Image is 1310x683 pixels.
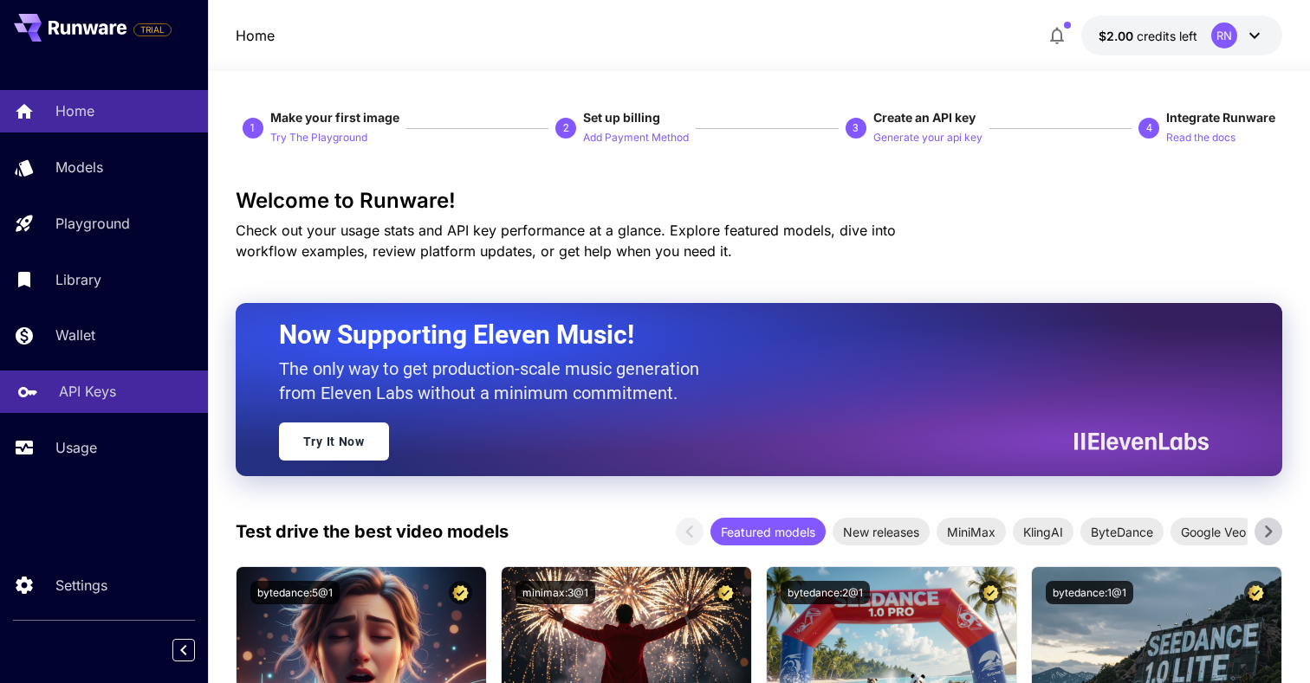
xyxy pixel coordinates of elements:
[236,25,275,46] a: Home
[1146,120,1152,136] p: 4
[1099,27,1197,45] div: $2.00
[833,518,930,545] div: New releases
[172,639,195,661] button: Collapse sidebar
[873,130,982,146] p: Generate your api key
[59,381,116,402] p: API Keys
[1244,581,1268,604] button: Certified Model – Vetted for best performance and includes a commercial license.
[1013,518,1073,545] div: KlingAI
[1166,110,1275,125] span: Integrate Runware
[1137,29,1197,43] span: credits left
[710,518,826,545] div: Featured models
[134,23,171,36] span: TRIAL
[1171,518,1256,545] div: Google Veo
[270,110,399,125] span: Make your first image
[833,523,930,541] span: New releases
[563,120,569,136] p: 2
[1081,16,1282,55] button: $2.00RN
[279,422,389,461] a: Try It Now
[250,581,340,604] button: bytedance:5@1
[873,126,982,147] button: Generate your api key
[279,357,712,405] p: The only way to get production-scale music generation from Eleven Labs without a minimum commitment.
[583,130,689,146] p: Add Payment Method
[236,222,896,260] span: Check out your usage stats and API key performance at a glance. Explore featured models, dive int...
[1046,581,1133,604] button: bytedance:1@1
[55,157,103,177] p: Models
[449,581,472,604] button: Certified Model – Vetted for best performance and includes a commercial license.
[1211,23,1237,48] div: RN
[937,523,1006,541] span: MiniMax
[1099,29,1137,43] span: $2.00
[1080,523,1164,541] span: ByteDance
[583,126,689,147] button: Add Payment Method
[55,100,94,121] p: Home
[185,635,208,666] div: Collapse sidebar
[236,25,275,46] nav: breadcrumb
[55,437,97,458] p: Usage
[583,110,660,125] span: Set up billing
[55,269,101,290] p: Library
[937,518,1006,545] div: MiniMax
[55,325,95,345] p: Wallet
[1013,523,1073,541] span: KlingAI
[1166,130,1235,146] p: Read the docs
[1080,518,1164,545] div: ByteDance
[236,519,509,544] p: Test drive the best video models
[853,120,859,136] p: 3
[710,523,826,541] span: Featured models
[781,581,870,604] button: bytedance:2@1
[1166,126,1235,147] button: Read the docs
[1171,523,1256,541] span: Google Veo
[133,19,172,40] span: Add your payment card to enable full platform functionality.
[979,581,1002,604] button: Certified Model – Vetted for best performance and includes a commercial license.
[55,213,130,234] p: Playground
[516,581,595,604] button: minimax:3@1
[270,130,367,146] p: Try The Playground
[279,319,1196,351] h2: Now Supporting Eleven Music!
[714,581,737,604] button: Certified Model – Vetted for best performance and includes a commercial license.
[55,575,107,596] p: Settings
[270,126,367,147] button: Try The Playground
[250,120,256,136] p: 1
[236,189,1282,213] h3: Welcome to Runware!
[873,110,976,125] span: Create an API key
